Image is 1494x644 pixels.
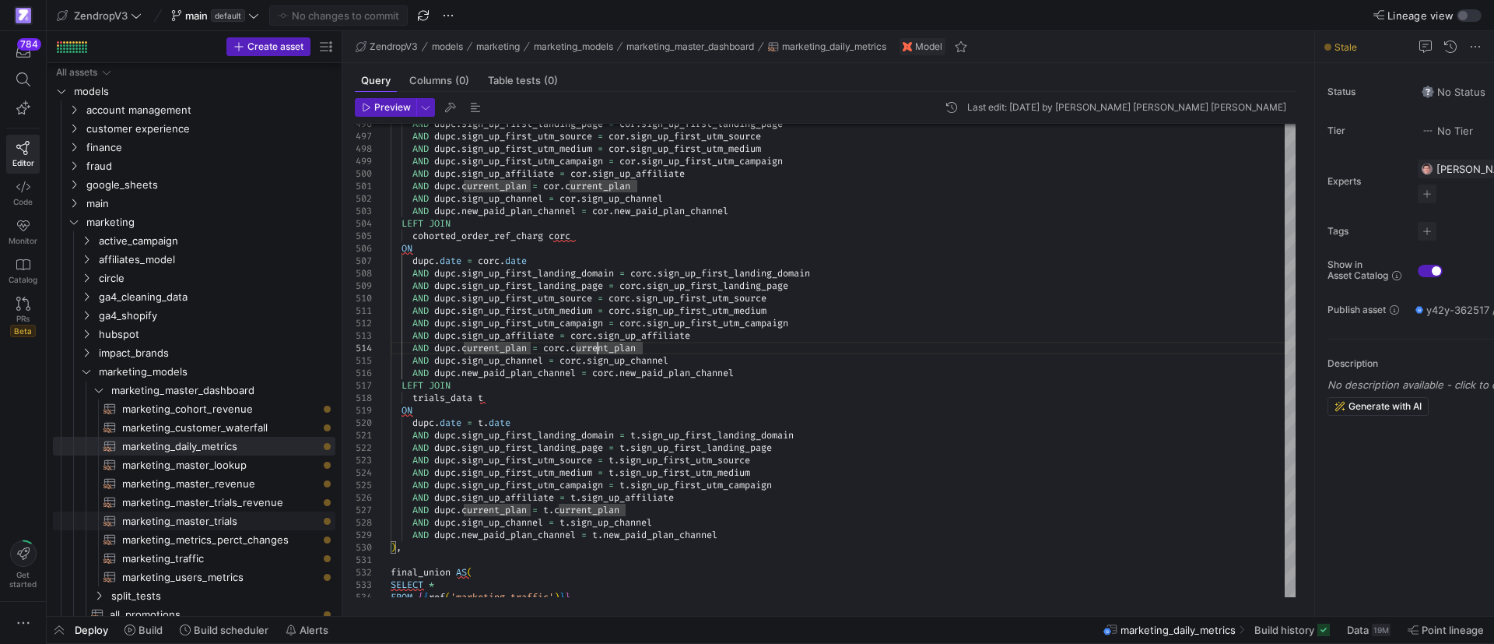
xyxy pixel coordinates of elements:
span: . [456,167,461,180]
span: sign_up_channel [461,192,543,205]
span: = [598,143,603,155]
span: cor [570,167,587,180]
span: . [456,329,461,342]
span: ON [402,242,412,255]
span: No Tier [1422,125,1473,137]
a: marketing_cohort_revenue​​​​​​​​​​ [53,399,335,418]
div: Press SPACE to select this row. [53,231,335,250]
span: . [434,255,440,267]
button: marketing [472,37,524,56]
span: Build [139,624,163,636]
span: AND [412,130,429,143]
span: . [625,130,630,143]
span: = [532,342,538,354]
span: . [456,367,461,379]
span: dupc [434,205,456,217]
button: Build scheduler [173,617,275,643]
a: marketing_master_lookup​​​​​​​​​​ [53,456,335,474]
span: AND [412,292,429,304]
div: 497 [355,130,372,143]
div: 511 [355,304,372,317]
span: sign_up_first_utm_campaign [461,155,603,167]
span: No Status [1422,86,1485,98]
span: . [456,205,461,217]
span: . [456,192,461,205]
span: marketing_daily_metrics [782,41,886,52]
span: Lineage view [1387,9,1454,22]
span: ga4_cleaning_data [99,288,333,306]
span: Build scheduler [194,624,268,636]
div: 503 [355,205,372,217]
button: maindefault [167,5,263,26]
span: date [440,255,461,267]
span: sign_up_affiliate [598,329,690,342]
span: AND [412,280,429,292]
span: . [559,180,565,192]
span: active_campaign [99,232,333,250]
span: current_plan [461,342,527,354]
div: 510 [355,292,372,304]
span: marketing_traffic​​​​​​​​​​ [122,550,317,568]
div: 512 [355,317,372,329]
span: marketing_master_trials​​​​​​​​​​ [122,512,317,530]
span: dupc [434,130,456,143]
span: = [581,367,587,379]
span: fraud [86,157,333,175]
span: sign_up_channel [461,354,543,367]
button: Getstarted [6,534,40,595]
span: Create asset [247,41,303,52]
span: corc [549,230,570,242]
span: marketing_users_metrics​​​​​​​​​​ [122,568,317,586]
img: https://storage.googleapis.com/y42-prod-data-exchange/images/qZXOSqkTtPuVcXVzF40oUlM07HVTwZXfPK0U... [16,8,31,23]
span: marketing_metrics_perct_changes​​​​​​​​​​ [122,531,317,549]
span: corc [478,255,500,267]
span: = [581,205,587,217]
span: affiliates_model [99,251,333,269]
span: ga4_shopify [99,307,333,325]
div: Press SPACE to select this row. [53,474,335,493]
a: marketing_traffic​​​​​​​​​​ [53,549,335,568]
div: Press SPACE to select this row. [53,63,335,82]
span: = [559,329,565,342]
span: impact_brands [99,344,333,362]
div: 505 [355,230,372,242]
span: customer experience [86,120,333,138]
div: Press SPACE to select this row. [53,343,335,362]
span: cor [559,192,576,205]
span: Tier [1327,125,1405,136]
button: ZendropV3 [53,5,146,26]
span: . [456,292,461,304]
span: AND [412,143,429,155]
span: AND [412,192,429,205]
span: Stale [1334,41,1357,53]
span: corc [592,367,614,379]
button: No tierNo Tier [1418,121,1477,141]
span: google_sheets [86,176,333,194]
button: marketing_master_dashboard [622,37,758,56]
span: sign_up_first_landing_domain [461,267,614,280]
span: Status [1327,86,1405,97]
span: dupc [434,367,456,379]
span: models [432,41,463,52]
span: sign_up_first_utm_medium [636,304,766,317]
span: = [532,180,538,192]
div: 784 [17,38,41,51]
button: ZendropV3 [352,37,422,56]
span: = [467,255,472,267]
span: Experts [1327,176,1405,187]
a: Code [6,174,40,213]
button: Build [117,617,170,643]
span: sign_up_affiliate [461,329,554,342]
span: AND [412,167,429,180]
span: dupc [434,354,456,367]
button: Point lineage [1401,617,1491,643]
a: marketing_master_trials​​​​​​​​​​ [53,512,335,530]
div: Press SPACE to select this row. [53,269,335,287]
span: Query [361,76,391,86]
span: dupc [434,192,456,205]
span: sign_up_first_utm_campaign [647,317,788,329]
span: . [456,354,461,367]
button: Build history [1247,617,1337,643]
span: Model [915,41,942,52]
span: JOIN [429,217,451,230]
